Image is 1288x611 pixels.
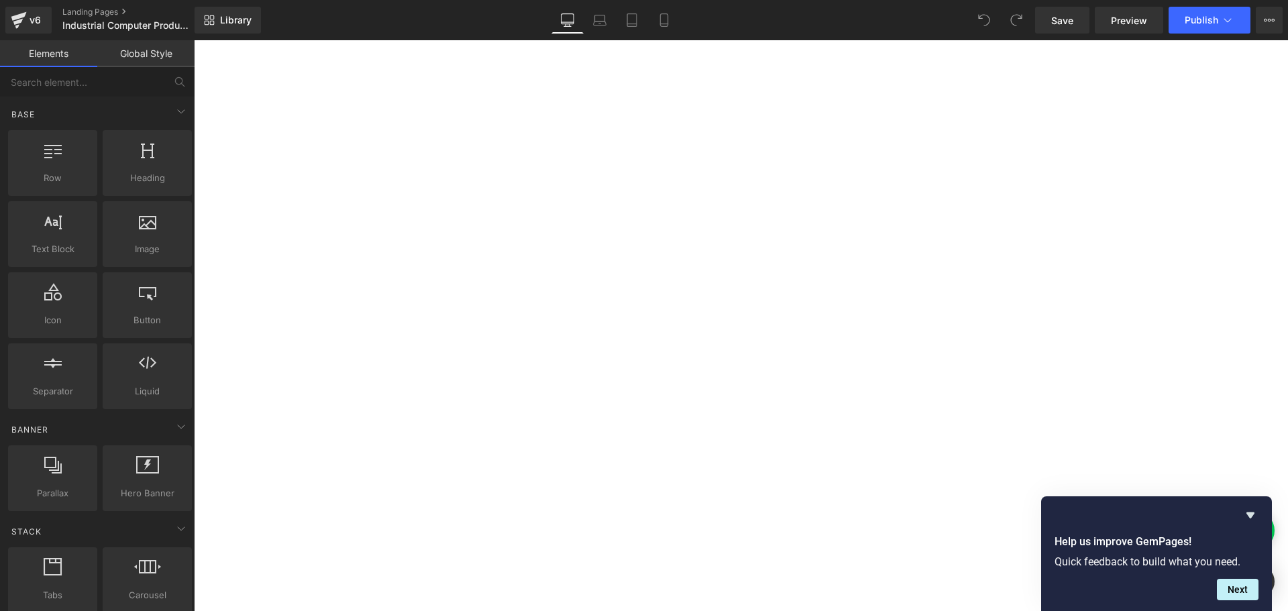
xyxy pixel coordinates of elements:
span: Image [107,242,188,256]
span: Heading [107,171,188,185]
span: Industrial Computer Products เกรดอุตสาหกรรม คุณภาพดี 100% [62,20,191,31]
button: Hide survey [1242,507,1258,523]
span: Icon [12,313,93,327]
span: Separator [12,384,93,398]
a: v6 [5,7,52,34]
button: Publish [1169,7,1250,34]
div: v6 [27,11,44,29]
span: Tabs [12,588,93,602]
a: New Library [195,7,261,34]
a: Laptop [584,7,616,34]
p: Quick feedback to build what you need. [1055,555,1258,568]
span: Save [1051,13,1073,27]
span: Carousel [107,588,188,602]
span: Hero Banner [107,486,188,500]
span: Publish [1185,15,1218,25]
span: Library [220,14,252,26]
button: Redo [1003,7,1030,34]
button: Undo [971,7,998,34]
h2: Help us improve GemPages! [1055,534,1258,550]
a: Global Style [97,40,195,67]
span: Liquid [107,384,188,398]
span: Preview [1111,13,1147,27]
a: Desktop [551,7,584,34]
span: Stack [10,525,43,538]
span: Banner [10,423,50,436]
div: Help us improve GemPages! [1055,507,1258,600]
span: Row [12,171,93,185]
a: Landing Pages [62,7,217,17]
span: Parallax [12,486,93,500]
span: Text Block [12,242,93,256]
button: Next question [1217,579,1258,600]
a: Mobile [648,7,680,34]
span: Button [107,313,188,327]
button: More [1256,7,1283,34]
a: Tablet [616,7,648,34]
a: Preview [1095,7,1163,34]
span: Base [10,108,36,121]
